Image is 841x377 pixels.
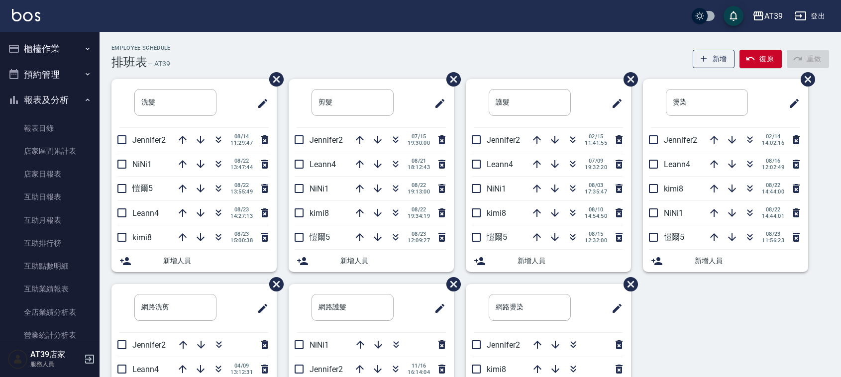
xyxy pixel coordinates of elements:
[762,213,784,219] span: 14:44:01
[408,363,430,369] span: 11/16
[4,324,96,347] a: 營業統計分析表
[408,188,430,195] span: 19:13:00
[230,182,253,188] span: 08/22
[762,164,784,171] span: 12:02:49
[724,6,743,26] button: save
[791,7,829,25] button: 登出
[664,232,684,242] span: 愷爾5
[666,89,748,116] input: 排版標題
[310,184,329,193] span: NiNi1
[664,184,683,193] span: kimi8
[664,208,683,218] span: NiNi1
[132,340,166,350] span: Jennifer2
[793,65,817,94] span: 刪除班表
[132,365,159,374] span: Leann4
[132,160,152,169] span: NiNi1
[762,206,784,213] span: 08/22
[408,369,430,376] span: 16:14:04
[616,65,639,94] span: 刪除班表
[12,9,40,21] img: Logo
[4,163,96,186] a: 店家日報表
[439,270,462,299] span: 刪除班表
[4,255,96,278] a: 互助點數明細
[739,50,782,68] button: 復原
[111,55,147,69] h3: 排班表
[762,188,784,195] span: 14:44:00
[163,256,269,266] span: 新增人員
[764,10,783,22] div: AT39
[408,182,430,188] span: 08/22
[111,45,171,51] h2: Employee Schedule
[585,158,607,164] span: 07/09
[762,237,784,244] span: 11:56:23
[489,294,571,321] input: 排版標題
[489,89,571,116] input: 排版標題
[4,301,96,324] a: 全店業績分析表
[230,140,253,146] span: 11:29:47
[585,237,607,244] span: 12:32:00
[585,188,607,195] span: 17:35:47
[487,365,506,374] span: kimi8
[310,340,329,350] span: NiNi1
[312,89,394,116] input: 排版標題
[585,206,607,213] span: 08/10
[310,135,343,145] span: Jennifer2
[585,164,607,171] span: 19:32:20
[762,231,784,237] span: 08/23
[518,256,623,266] span: 新增人員
[340,256,446,266] span: 新增人員
[408,164,430,171] span: 18:12:43
[132,184,153,193] span: 愷爾5
[230,188,253,195] span: 13:55:49
[251,92,269,115] span: 修改班表的標題
[782,92,800,115] span: 修改班表的標題
[585,213,607,219] span: 14:54:50
[408,206,430,213] span: 08/22
[230,133,253,140] span: 08/14
[4,209,96,232] a: 互助月報表
[439,65,462,94] span: 刪除班表
[4,36,96,62] button: 櫃檯作業
[428,296,446,320] span: 修改班表的標題
[310,208,329,218] span: kimi8
[4,278,96,300] a: 互助業績報表
[605,296,623,320] span: 修改班表的標題
[4,117,96,140] a: 報表目錄
[230,213,253,219] span: 14:27:13
[262,65,285,94] span: 刪除班表
[4,62,96,88] button: 預約管理
[487,160,513,169] span: Leann4
[487,340,520,350] span: Jennifer2
[585,133,607,140] span: 02/15
[4,186,96,208] a: 互助日報表
[487,184,506,193] span: NiNi1
[664,160,690,169] span: Leann4
[111,250,277,272] div: 新增人員
[408,213,430,219] span: 19:34:19
[695,256,800,266] span: 新增人員
[134,89,216,116] input: 排版標題
[30,360,81,369] p: 服務人員
[408,237,430,244] span: 12:09:27
[748,6,787,26] button: AT39
[230,363,253,369] span: 04/09
[30,350,81,360] h5: AT39店家
[230,369,253,376] span: 13:12:31
[8,349,28,369] img: Person
[289,250,454,272] div: 新增人員
[762,133,784,140] span: 02/14
[408,158,430,164] span: 08/21
[466,250,631,272] div: 新增人員
[4,87,96,113] button: 報表及分析
[230,231,253,237] span: 08/23
[585,182,607,188] span: 08/03
[762,140,784,146] span: 14:02:16
[487,232,507,242] span: 愷爾5
[132,233,152,242] span: kimi8
[147,59,170,69] h6: — AT39
[230,206,253,213] span: 08/23
[230,164,253,171] span: 13:47:44
[230,237,253,244] span: 15:00:38
[310,160,336,169] span: Leann4
[487,208,506,218] span: kimi8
